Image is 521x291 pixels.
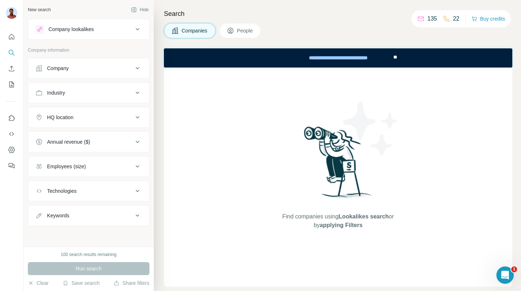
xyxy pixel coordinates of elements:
[47,65,69,72] div: Company
[339,213,389,220] span: Lookalikes search
[6,159,17,172] button: Feedback
[471,14,505,24] button: Buy credits
[48,26,94,33] div: Company lookalikes
[28,109,149,126] button: HQ location
[47,138,90,145] div: Annual revenue ($)
[28,158,149,175] button: Employees (size)
[320,222,363,228] span: applying Filters
[164,9,512,19] h4: Search
[6,127,17,140] button: Use Surfe API
[6,46,17,59] button: Search
[47,212,69,219] div: Keywords
[427,14,437,23] p: 135
[47,163,86,170] div: Employees (size)
[28,21,149,38] button: Company lookalikes
[6,7,17,19] img: Avatar
[6,30,17,43] button: Quick start
[114,279,149,287] button: Share filters
[47,114,73,121] div: HQ location
[301,125,376,205] img: Surfe Illustration - Woman searching with binoculars
[237,27,254,34] span: People
[28,279,48,287] button: Clear
[6,78,17,91] button: My lists
[6,112,17,125] button: Use Surfe on LinkedIn
[511,266,517,272] span: 1
[280,212,396,230] span: Find companies using or by
[28,47,149,53] p: Company information
[47,187,77,195] div: Technologies
[28,207,149,224] button: Keywords
[28,6,51,13] div: New search
[164,48,512,68] iframe: Banner
[6,143,17,156] button: Dashboard
[496,266,514,284] iframe: Intercom live chat
[28,60,149,77] button: Company
[453,14,459,23] p: 22
[338,96,403,161] img: Surfe Illustration - Stars
[28,182,149,200] button: Technologies
[6,62,17,75] button: Enrich CSV
[47,89,65,96] div: Industry
[28,84,149,101] button: Industry
[63,279,99,287] button: Save search
[126,4,154,15] button: Hide
[182,27,208,34] span: Companies
[61,251,117,258] div: 100 search results remaining
[28,133,149,151] button: Annual revenue ($)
